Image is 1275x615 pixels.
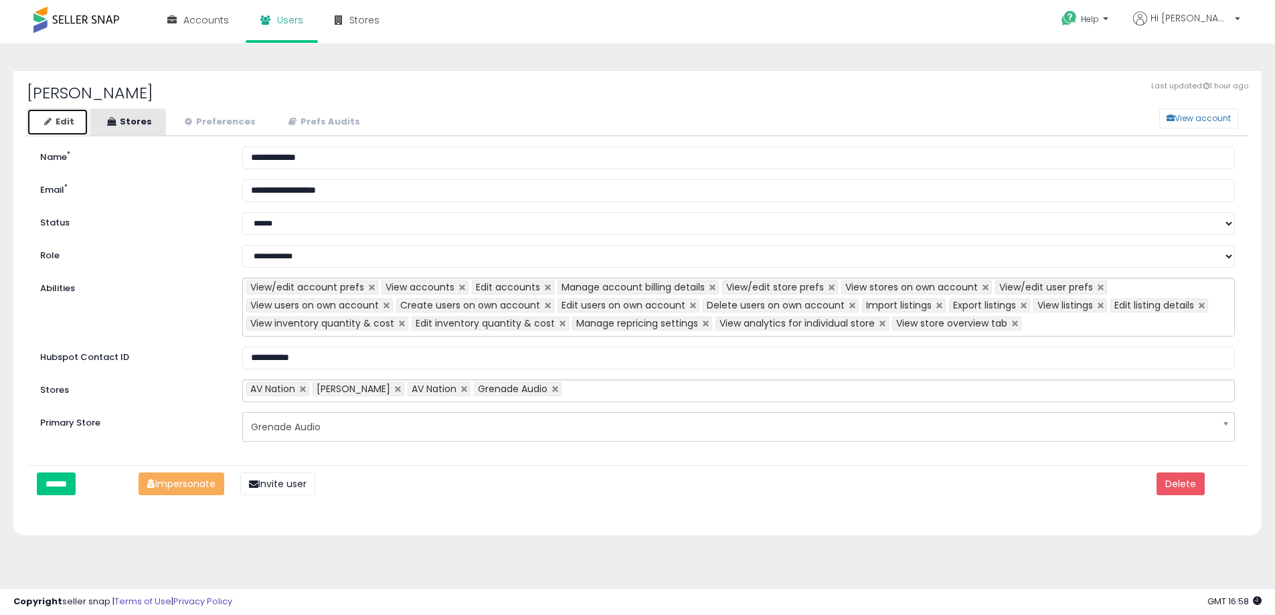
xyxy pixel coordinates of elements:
[30,379,232,397] label: Stores
[707,298,845,312] span: Delete users on own account
[412,382,456,396] span: AV Nation
[250,382,295,396] span: AV Nation
[114,595,171,608] a: Terms of Use
[183,13,229,27] span: Accounts
[576,317,698,330] span: Manage repricing settings
[30,147,232,164] label: Name
[726,280,824,294] span: View/edit store prefs
[1151,81,1248,92] span: Last updated: 1 hour ago
[1157,472,1205,495] button: Delete
[866,298,932,312] span: Import listings
[30,347,232,364] label: Hubspot Contact ID
[139,472,224,495] button: Impersonate
[478,382,547,396] span: Grenade Audio
[719,317,875,330] span: View analytics for individual store
[40,282,75,295] label: Abilities
[250,298,379,312] span: View users on own account
[953,298,1016,312] span: Export listings
[30,179,232,197] label: Email
[27,108,88,136] a: Edit
[317,382,390,396] span: [PERSON_NAME]
[476,280,540,294] span: Edit accounts
[1081,13,1099,25] span: Help
[349,13,379,27] span: Stores
[1151,11,1231,25] span: Hi [PERSON_NAME]
[251,416,1209,438] span: Grenade Audio
[13,595,62,608] strong: Copyright
[271,108,374,136] a: Prefs Audits
[167,108,270,136] a: Preferences
[30,245,232,262] label: Role
[845,280,978,294] span: View stores on own account
[30,412,232,430] label: Primary Store
[90,108,166,136] a: Stores
[999,280,1093,294] span: View/edit user prefs
[562,280,705,294] span: Manage account billing details
[562,298,685,312] span: Edit users on own account
[1149,108,1169,128] a: View account
[416,317,555,330] span: Edit inventory quantity & cost
[1061,10,1078,27] i: Get Help
[1207,595,1262,608] span: 2025-09-15 16:58 GMT
[400,298,540,312] span: Create users on own account
[240,472,315,495] button: Invite user
[13,596,232,608] div: seller snap | |
[1037,298,1093,312] span: View listings
[173,595,232,608] a: Privacy Policy
[1159,108,1238,128] button: View account
[30,212,232,230] label: Status
[896,317,1007,330] span: View store overview tab
[250,280,364,294] span: View/edit account prefs
[250,317,394,330] span: View inventory quantity & cost
[1133,11,1240,41] a: Hi [PERSON_NAME]
[386,280,454,294] span: View accounts
[27,84,1248,102] h2: [PERSON_NAME]
[277,13,303,27] span: Users
[1114,298,1194,312] span: Edit listing details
